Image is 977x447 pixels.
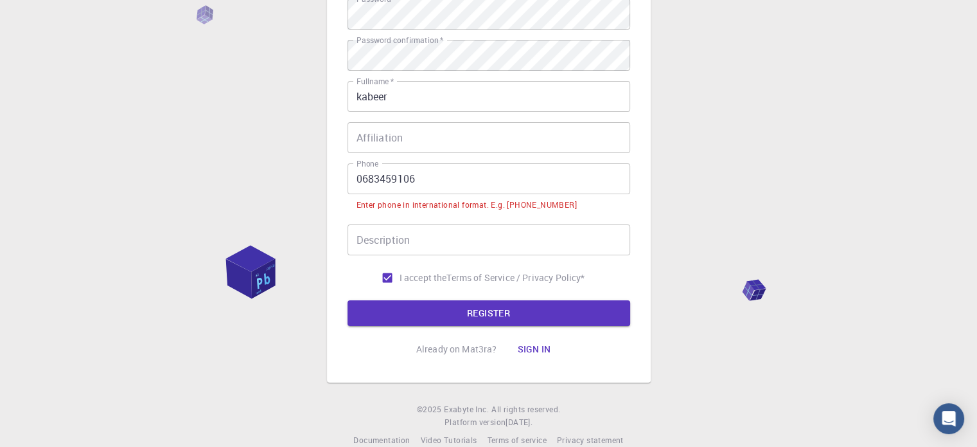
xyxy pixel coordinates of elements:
p: Terms of Service / Privacy Policy * [446,271,585,284]
span: Documentation [353,435,410,445]
span: All rights reserved. [491,403,560,416]
div: Enter phone in international format. E.g. [PHONE_NUMBER] [356,199,577,212]
span: Platform version [444,416,506,429]
span: [DATE] . [506,417,533,427]
p: Already on Mat3ra? [416,343,497,356]
label: Fullname [356,76,394,87]
span: Privacy statement [557,435,624,445]
a: Terms of service [487,434,546,447]
a: [DATE]. [506,416,533,429]
a: Documentation [353,434,410,447]
span: Exabyte Inc. [444,404,489,414]
span: Video Tutorials [420,435,477,445]
span: © 2025 [417,403,444,416]
button: Sign in [507,336,561,362]
a: Exabyte Inc. [444,403,489,416]
span: Terms of service [487,435,546,445]
div: Open Intercom Messenger [933,403,964,434]
a: Terms of Service / Privacy Policy* [446,271,585,284]
label: Phone [356,158,378,169]
button: REGISTER [348,300,630,326]
a: Video Tutorials [420,434,477,447]
a: Privacy statement [557,434,624,447]
label: Password confirmation [356,35,443,46]
span: I accept the [400,271,447,284]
